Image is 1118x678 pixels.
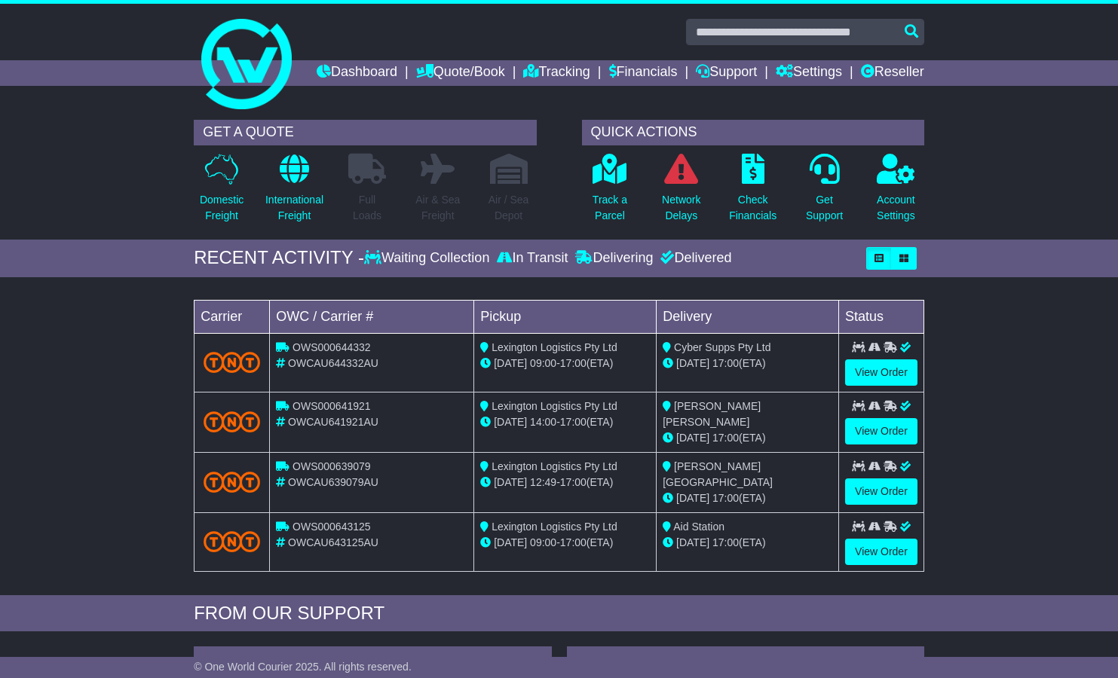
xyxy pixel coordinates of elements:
[270,300,474,333] td: OWC / Carrier #
[348,192,386,224] p: Full Loads
[489,192,529,224] p: Air / Sea Depot
[480,414,650,430] div: - (ETA)
[416,60,505,86] a: Quote/Book
[480,475,650,490] div: - (ETA)
[876,153,916,232] a: AccountSettings
[530,416,556,428] span: 14:00
[492,521,617,533] span: Lexington Logistics Pty Ltd
[480,356,650,371] div: - (ETA)
[523,60,590,86] a: Tracking
[204,411,260,432] img: TNT_Domestic.png
[480,535,650,551] div: - (ETA)
[494,476,527,488] span: [DATE]
[494,536,527,548] span: [DATE]
[560,536,587,548] span: 17:00
[288,357,378,369] span: OWCAU644332AU
[663,356,832,371] div: (ETA)
[204,352,260,372] img: TNT_Domestic.png
[492,400,617,412] span: Lexington Logistics Pty Ltd
[712,492,739,504] span: 17:00
[663,400,761,428] span: [PERSON_NAME] [PERSON_NAME]
[288,536,378,548] span: OWCAU643125AU
[712,357,739,369] span: 17:00
[560,357,587,369] span: 17:00
[696,60,757,86] a: Support
[293,521,371,533] span: OWS000643125
[657,250,731,267] div: Delivered
[530,357,556,369] span: 09:00
[293,341,371,353] span: OWS000644332
[571,250,657,267] div: Delivering
[265,192,323,224] p: International Freight
[415,192,460,224] p: Air & Sea Freight
[494,357,527,369] span: [DATE]
[712,432,739,444] span: 17:00
[663,490,832,506] div: (ETA)
[492,341,617,353] span: Lexington Logistics Pty Ltd
[593,192,627,224] p: Track a Parcel
[492,460,617,472] span: Lexington Logistics Pty Ltd
[657,300,839,333] td: Delivery
[194,603,924,625] div: FROM OUR SUPPORT
[663,535,832,551] div: (ETA)
[676,492,709,504] span: [DATE]
[293,400,371,412] span: OWS000641921
[195,300,270,333] td: Carrier
[494,416,527,428] span: [DATE]
[861,60,924,86] a: Reseller
[839,300,924,333] td: Status
[776,60,842,86] a: Settings
[530,536,556,548] span: 09:00
[662,192,700,224] p: Network Delays
[200,192,244,224] p: Domestic Freight
[265,153,324,232] a: InternationalFreight
[877,192,915,224] p: Account Settings
[845,359,917,386] a: View Order
[560,416,587,428] span: 17:00
[845,539,917,565] a: View Order
[364,250,493,267] div: Waiting Collection
[560,476,587,488] span: 17:00
[806,192,843,224] p: Get Support
[845,418,917,444] a: View Order
[317,60,397,86] a: Dashboard
[474,300,657,333] td: Pickup
[194,120,536,145] div: GET A QUOTE
[194,247,364,269] div: RECENT ACTIVITY -
[845,478,917,505] a: View Order
[673,521,724,533] span: Aid Station
[204,531,260,551] img: TNT_Domestic.png
[663,430,832,446] div: (ETA)
[728,153,777,232] a: CheckFinancials
[288,476,378,488] span: OWCAU639079AU
[493,250,571,267] div: In Transit
[530,476,556,488] span: 12:49
[288,416,378,428] span: OWCAU641921AU
[194,661,412,673] span: © One World Courier 2025. All rights reserved.
[676,536,709,548] span: [DATE]
[676,432,709,444] span: [DATE]
[805,153,844,232] a: GetSupport
[293,460,371,472] span: OWS000639079
[674,341,770,353] span: Cyber Supps Pty Ltd
[663,460,773,488] span: [PERSON_NAME] [GEOGRAPHIC_DATA]
[729,192,776,224] p: Check Financials
[592,153,628,232] a: Track aParcel
[204,472,260,492] img: TNT_Domestic.png
[712,536,739,548] span: 17:00
[661,153,701,232] a: NetworkDelays
[609,60,678,86] a: Financials
[582,120,924,145] div: QUICK ACTIONS
[199,153,244,232] a: DomesticFreight
[676,357,709,369] span: [DATE]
